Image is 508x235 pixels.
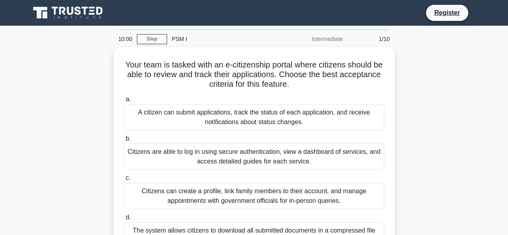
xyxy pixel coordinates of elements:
div: 1/10 [348,31,395,47]
span: d. [126,214,131,221]
div: PSM I [167,31,277,47]
span: c. [126,174,131,181]
a: Register [429,8,465,18]
span: a. [126,96,131,102]
a: Stop [137,34,167,44]
span: b. [126,135,131,142]
div: Citizens are able to log in using secure authentication, view a dashboard of services, and access... [124,143,384,170]
h5: Your team is tasked with an e-citizenship portal where citizens should be able to review and trac... [123,60,385,90]
div: Intermediate [277,31,348,47]
div: Citizens can create a profile, link family members to their account, and manage appointments with... [124,183,384,209]
div: 10:00 [114,31,137,47]
div: A citizen can submit applications, track the status of each application, and receive notification... [124,104,384,131]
